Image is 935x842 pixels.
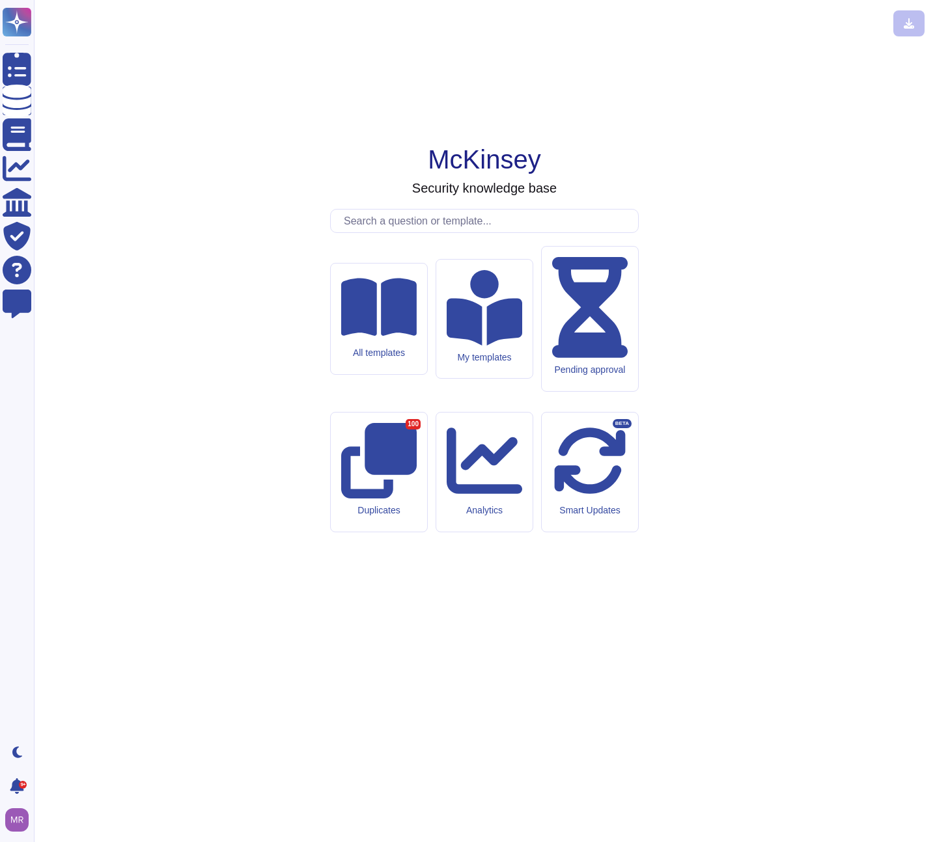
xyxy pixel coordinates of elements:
[447,352,522,363] div: My templates
[447,505,522,516] div: Analytics
[19,781,27,789] div: 9+
[337,210,638,232] input: Search a question or template...
[5,808,29,832] img: user
[412,180,557,196] h3: Security knowledge base
[552,505,628,516] div: Smart Updates
[552,364,628,375] div: Pending approval
[3,806,38,834] button: user
[613,419,632,428] div: BETA
[428,144,540,175] h1: McKinsey
[341,505,417,516] div: Duplicates
[341,347,417,359] div: All templates
[406,419,421,429] div: 100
